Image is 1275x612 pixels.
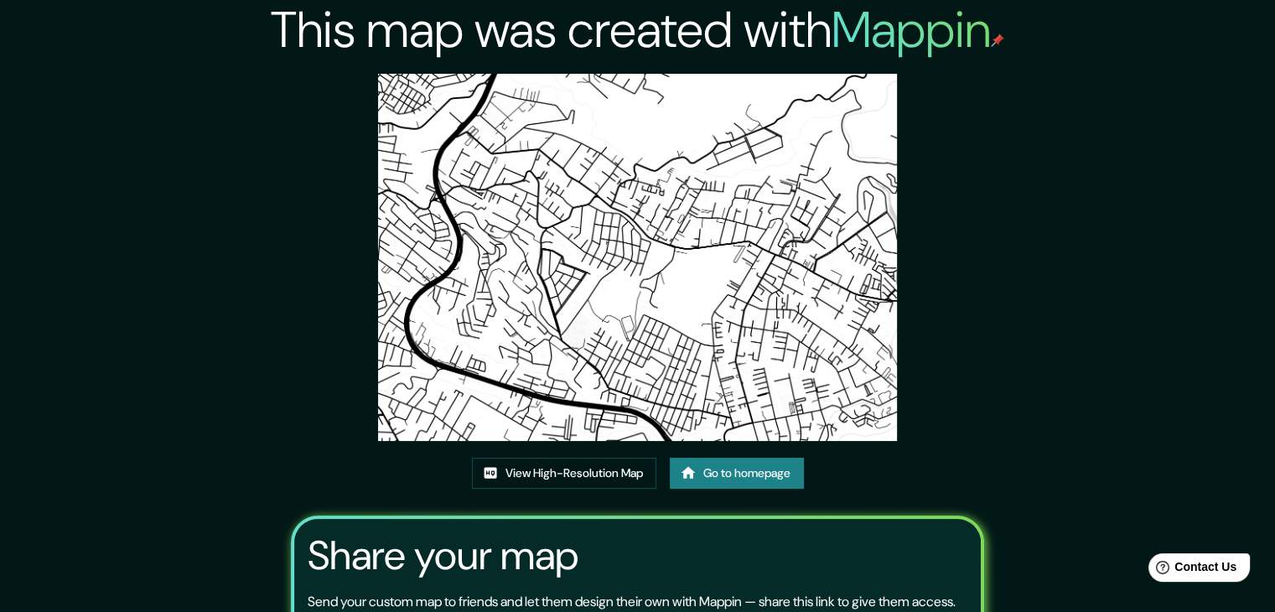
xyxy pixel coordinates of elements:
p: Send your custom map to friends and let them design their own with Mappin — share this link to gi... [308,592,956,612]
a: View High-Resolution Map [472,458,656,489]
img: created-map [378,74,897,441]
img: mappin-pin [991,34,1004,47]
h3: Share your map [308,532,578,579]
a: Go to homepage [670,458,804,489]
iframe: Help widget launcher [1126,547,1257,594]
